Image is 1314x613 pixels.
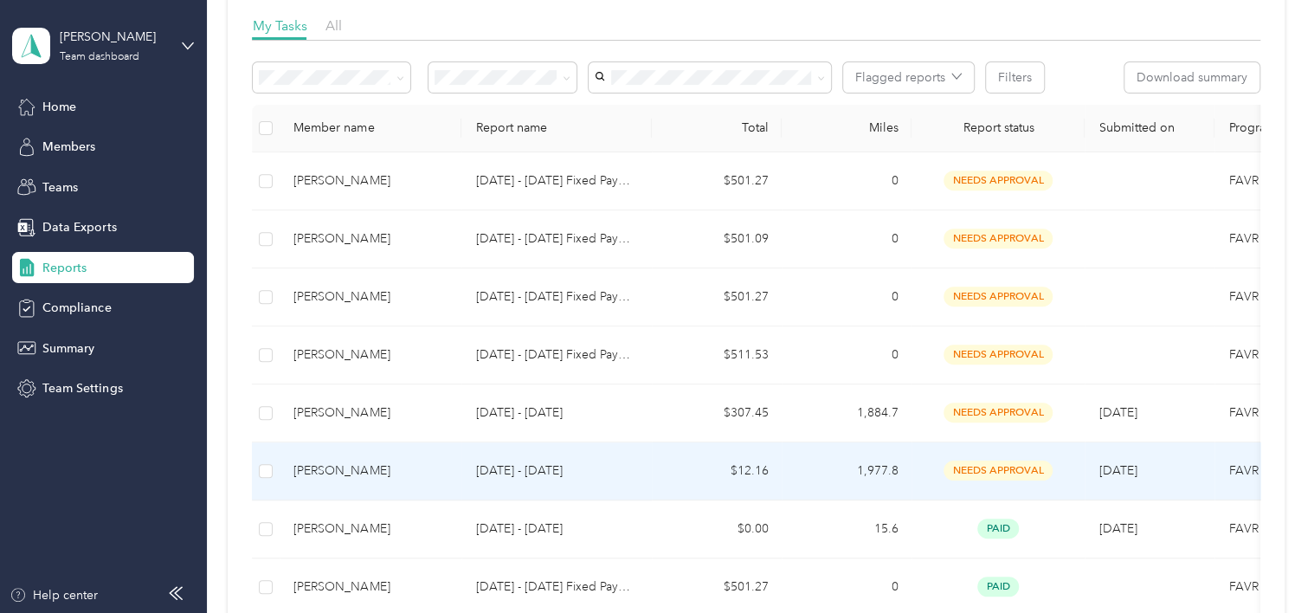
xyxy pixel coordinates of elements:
span: [DATE] [1098,405,1137,420]
div: [PERSON_NAME] [293,345,448,365]
p: [DATE] - [DATE] [475,461,638,481]
td: 0 [782,152,911,210]
span: needs approval [944,345,1053,365]
p: [DATE] - [DATE] Fixed Payment [475,578,638,597]
th: Member name [280,105,461,152]
div: [PERSON_NAME] [293,403,448,423]
span: Summary [42,339,94,358]
p: [DATE] - [DATE] Fixed Payment [475,287,638,306]
span: needs approval [944,171,1053,190]
span: Report status [925,120,1071,135]
td: 0 [782,210,911,268]
td: 1,977.8 [782,442,911,500]
div: [PERSON_NAME] [293,461,448,481]
div: [PERSON_NAME] [293,578,448,597]
span: needs approval [944,287,1053,306]
p: [DATE] - [DATE] [475,519,638,539]
iframe: Everlance-gr Chat Button Frame [1217,516,1314,613]
button: Download summary [1124,62,1259,93]
p: [DATE] - [DATE] Fixed Payment [475,229,638,248]
span: Reports [42,259,87,277]
button: Help center [10,586,98,604]
p: [DATE] - [DATE] Fixed Payment [475,171,638,190]
td: $12.16 [652,442,782,500]
button: Filters [986,62,1044,93]
span: Teams [42,178,78,197]
span: needs approval [944,461,1053,481]
span: Team Settings [42,379,122,397]
div: [PERSON_NAME] [293,287,448,306]
td: $501.09 [652,210,782,268]
span: needs approval [944,403,1053,423]
div: Member name [293,120,448,135]
div: Team dashboard [60,52,139,62]
span: Compliance [42,299,111,317]
span: paid [977,577,1019,597]
span: All [325,17,341,34]
td: $501.27 [652,152,782,210]
td: $511.53 [652,326,782,384]
td: $501.27 [652,268,782,326]
div: [PERSON_NAME] [293,171,448,190]
p: [DATE] - [DATE] Fixed Payment [475,345,638,365]
span: Home [42,98,76,116]
span: paid [977,519,1019,539]
td: 0 [782,326,911,384]
td: 15.6 [782,500,911,558]
button: Flagged reports [843,62,974,93]
span: Members [42,138,95,156]
span: [DATE] [1098,521,1137,536]
div: [PERSON_NAME] [60,28,168,46]
div: [PERSON_NAME] [293,519,448,539]
td: $307.45 [652,384,782,442]
div: [PERSON_NAME] [293,229,448,248]
td: 1,884.7 [782,384,911,442]
th: Submitted on [1085,105,1214,152]
td: $0.00 [652,500,782,558]
span: Data Exports [42,218,116,236]
div: Total [666,120,768,135]
span: needs approval [944,229,1053,248]
span: [DATE] [1098,463,1137,478]
span: My Tasks [252,17,306,34]
td: 0 [782,268,911,326]
div: Miles [795,120,898,135]
p: [DATE] - [DATE] [475,403,638,423]
th: Report name [461,105,652,152]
